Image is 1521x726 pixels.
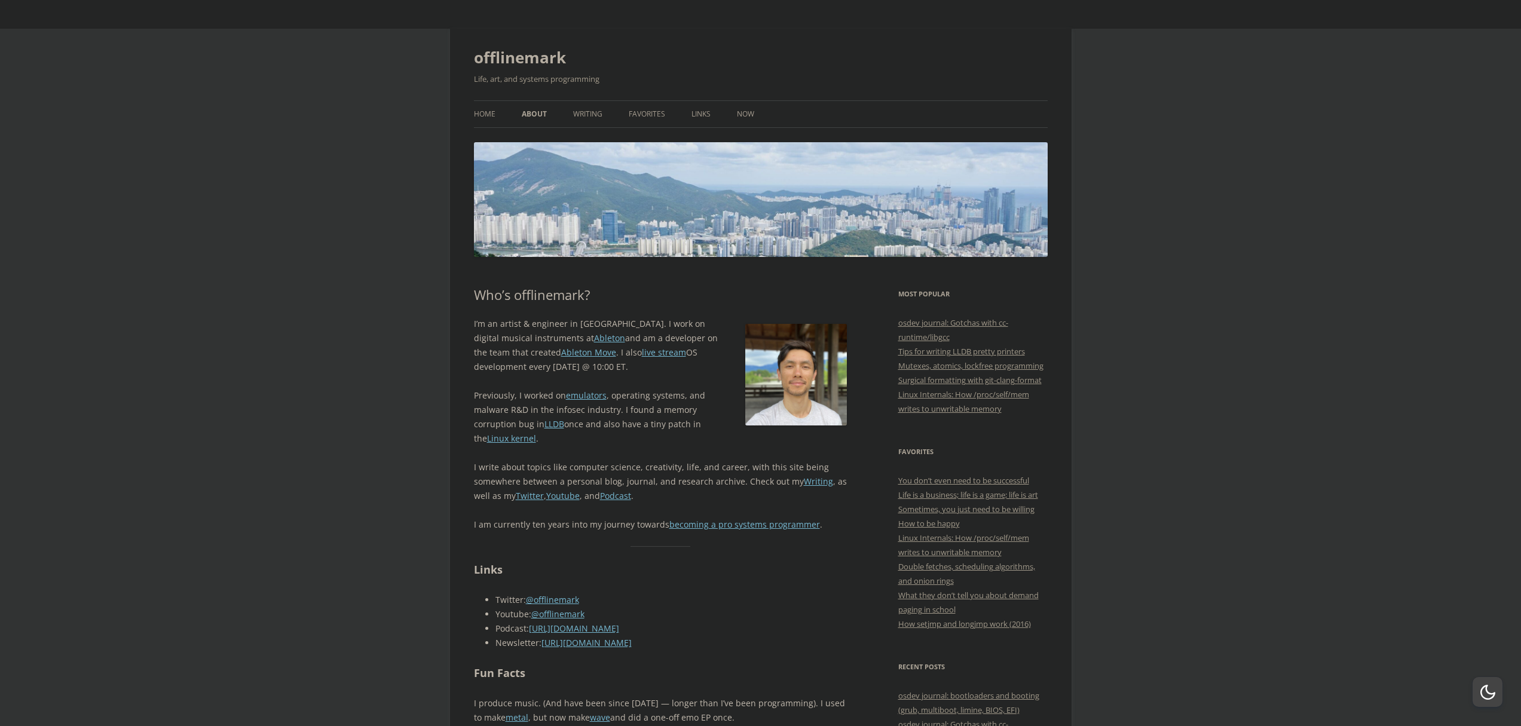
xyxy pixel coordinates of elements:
h1: Who’s offlinemark? [474,287,847,302]
a: Life is a business; life is a game; life is art [898,489,1038,500]
a: Podcast [600,490,631,501]
a: Ableton Move [561,347,616,358]
li: Podcast: [495,621,847,636]
a: osdev journal: Gotchas with cc-runtime/libgcc [898,317,1008,342]
h3: Recent Posts [898,660,1048,674]
img: offlinemark [474,142,1048,257]
h3: Most Popular [898,287,1048,301]
li: Newsletter: [495,636,847,650]
a: LLDB [544,418,564,430]
a: Home [474,101,495,127]
a: About [522,101,547,127]
a: emulators [566,390,607,401]
a: offlinemark [474,43,566,72]
a: [URL][DOMAIN_NAME] [529,623,619,634]
a: Favorites [629,101,665,127]
p: I’m an artist & engineer in [GEOGRAPHIC_DATA]. I work on digital musical instruments at and am a ... [474,317,847,374]
a: Double fetches, scheduling algorithms, and onion rings [898,561,1035,586]
a: Now [737,101,754,127]
a: wave [590,712,610,723]
a: osdev journal: bootloaders and booting (grub, multiboot, limine, BIOS, EFI) [898,690,1039,715]
a: Twitter [516,490,544,501]
h2: Life, art, and systems programming [474,72,1048,86]
li: Twitter: [495,593,847,607]
a: Youtube [546,490,580,501]
p: I produce music. (And have been since [DATE] — longer than I’ve been programming). I used to make... [474,696,847,725]
a: becoming a pro systems programmer [669,519,820,530]
p: Previously, I worked on , operating systems, and malware R&D in the infosec industry. I found a m... [474,388,847,446]
a: [URL][DOMAIN_NAME] [541,637,632,648]
h2: Links [474,561,847,578]
a: @offlinemark [531,608,584,620]
a: How to be happy [898,518,960,529]
a: Writing [573,101,602,127]
a: @offlinemark [526,594,579,605]
a: Ableton [594,332,625,344]
a: Links [691,101,711,127]
a: What they don’t tell you about demand paging in school [898,590,1039,615]
h2: Fun Facts [474,664,847,682]
a: Linux kernel [487,433,536,444]
a: Sometimes, you just need to be willing [898,504,1035,514]
a: How setjmp and longjmp work (2016) [898,618,1031,629]
h3: Favorites [898,445,1048,459]
p: I am currently ten years into my journey towards . [474,517,847,532]
a: metal [506,712,528,723]
a: Mutexes, atomics, lockfree programming [898,360,1043,371]
li: Youtube: [495,607,847,621]
a: Surgical formatting with git-clang-format [898,375,1042,385]
a: live stream [642,347,686,358]
a: Linux Internals: How /proc/self/mem writes to unwritable memory [898,532,1029,557]
a: You don’t even need to be successful [898,475,1029,486]
p: I write about topics like computer science, creativity, life, and career, with this site being so... [474,460,847,503]
a: Linux Internals: How /proc/self/mem writes to unwritable memory [898,389,1029,414]
a: Tips for writing LLDB pretty printers [898,346,1025,357]
a: Writing [804,476,833,487]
